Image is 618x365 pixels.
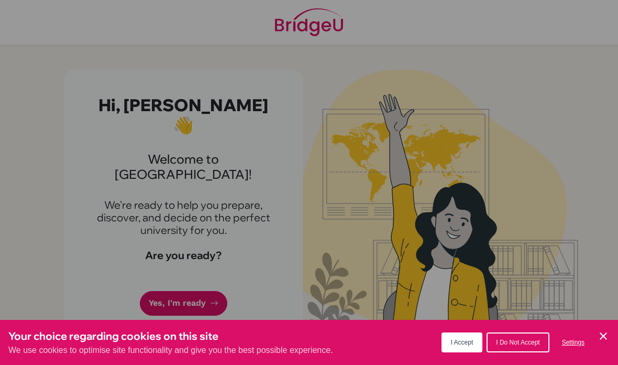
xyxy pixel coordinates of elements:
[562,339,584,346] span: Settings
[8,328,333,344] h3: Your choice regarding cookies on this site
[554,334,593,351] button: Settings
[487,332,549,352] button: I Do Not Accept
[8,344,333,357] p: We use cookies to optimise site functionality and give you the best possible experience.
[597,330,610,342] button: Save and close
[496,339,539,346] span: I Do Not Accept
[442,332,483,352] button: I Accept
[451,339,473,346] span: I Accept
